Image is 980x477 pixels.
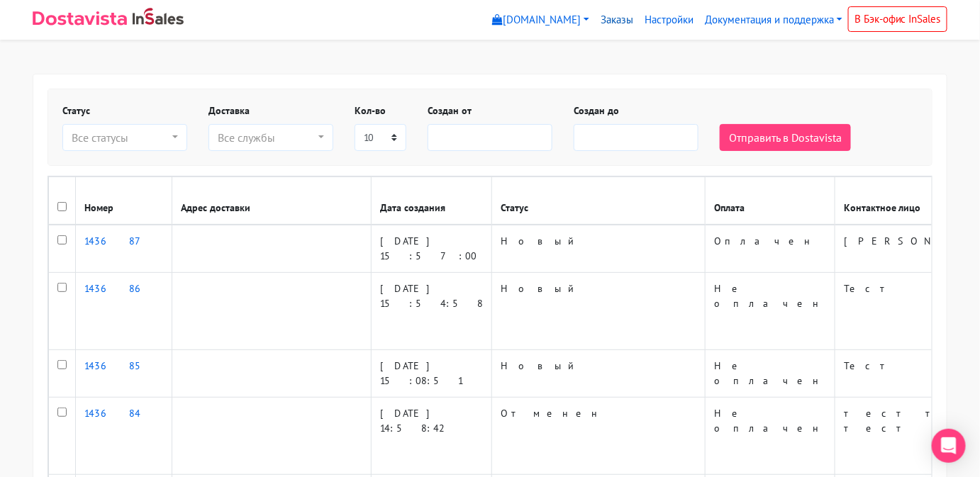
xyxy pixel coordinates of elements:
[133,8,184,25] img: InSales
[492,398,706,475] td: Отменен
[372,350,492,398] td: [DATE] 15:08:51
[706,273,835,350] td: Не оплачен
[492,177,706,225] th: Статус
[706,225,835,273] td: Оплачен
[208,103,250,118] label: Доставка
[355,103,386,118] label: Кол-во
[639,6,699,34] a: Настройки
[62,103,90,118] label: Статус
[848,6,947,32] a: В Бэк-офис InSales
[372,273,492,350] td: [DATE] 15:54:58
[372,225,492,273] td: [DATE] 15:57:00
[84,407,140,420] a: 143684
[428,103,472,118] label: Создан от
[84,282,163,295] a: 143686
[699,6,848,34] a: Документация и поддержка
[492,350,706,398] td: Новый
[492,273,706,350] td: Новый
[84,359,160,372] a: 143685
[33,11,127,26] img: Dostavista - срочная курьерская служба доставки
[932,429,966,463] div: Open Intercom Messenger
[84,235,153,247] a: 143687
[492,225,706,273] td: Новый
[720,124,851,151] button: Отправить в Dostavista
[706,398,835,475] td: Не оплачен
[706,177,835,225] th: Оплата
[208,124,333,151] button: Все службы
[574,103,619,118] label: Создан до
[62,124,187,151] button: Все статусы
[172,177,372,225] th: Адрес доставки
[218,129,316,146] div: Все службы
[486,6,595,34] a: [DOMAIN_NAME]
[372,398,492,475] td: [DATE] 14:58:42
[372,177,492,225] th: Дата создания
[76,177,172,225] th: Номер
[72,129,169,146] div: Все статусы
[595,6,639,34] a: Заказы
[706,350,835,398] td: Не оплачен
